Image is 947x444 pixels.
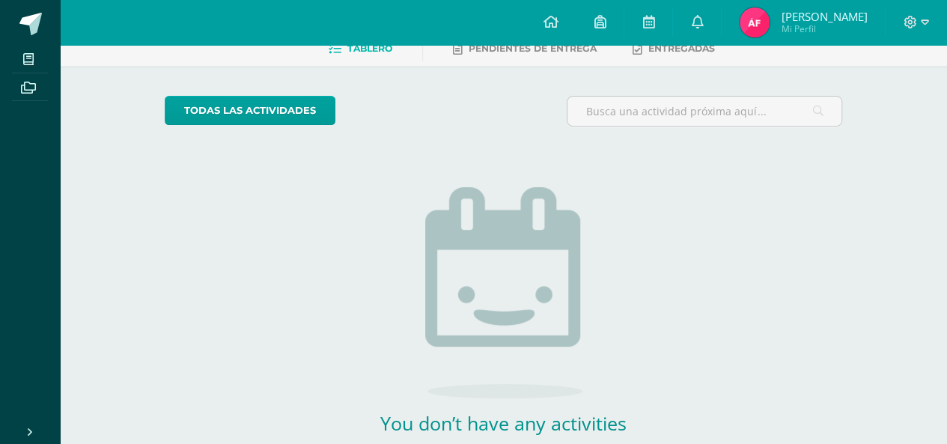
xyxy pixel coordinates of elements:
a: Entregadas [633,37,715,61]
a: todas las Actividades [165,96,335,125]
a: Tablero [329,37,392,61]
span: Entregadas [648,43,715,54]
span: [PERSON_NAME] [781,9,867,24]
img: 8ca104c6be1271a0d6983d60639ccf36.png [740,7,770,37]
input: Busca una actividad próxima aquí... [567,97,841,126]
span: Pendientes de entrega [469,43,597,54]
span: Mi Perfil [781,22,867,35]
a: Pendientes de entrega [453,37,597,61]
h2: You don’t have any activities [354,410,654,436]
img: no_activities.png [425,187,582,398]
span: Tablero [347,43,392,54]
